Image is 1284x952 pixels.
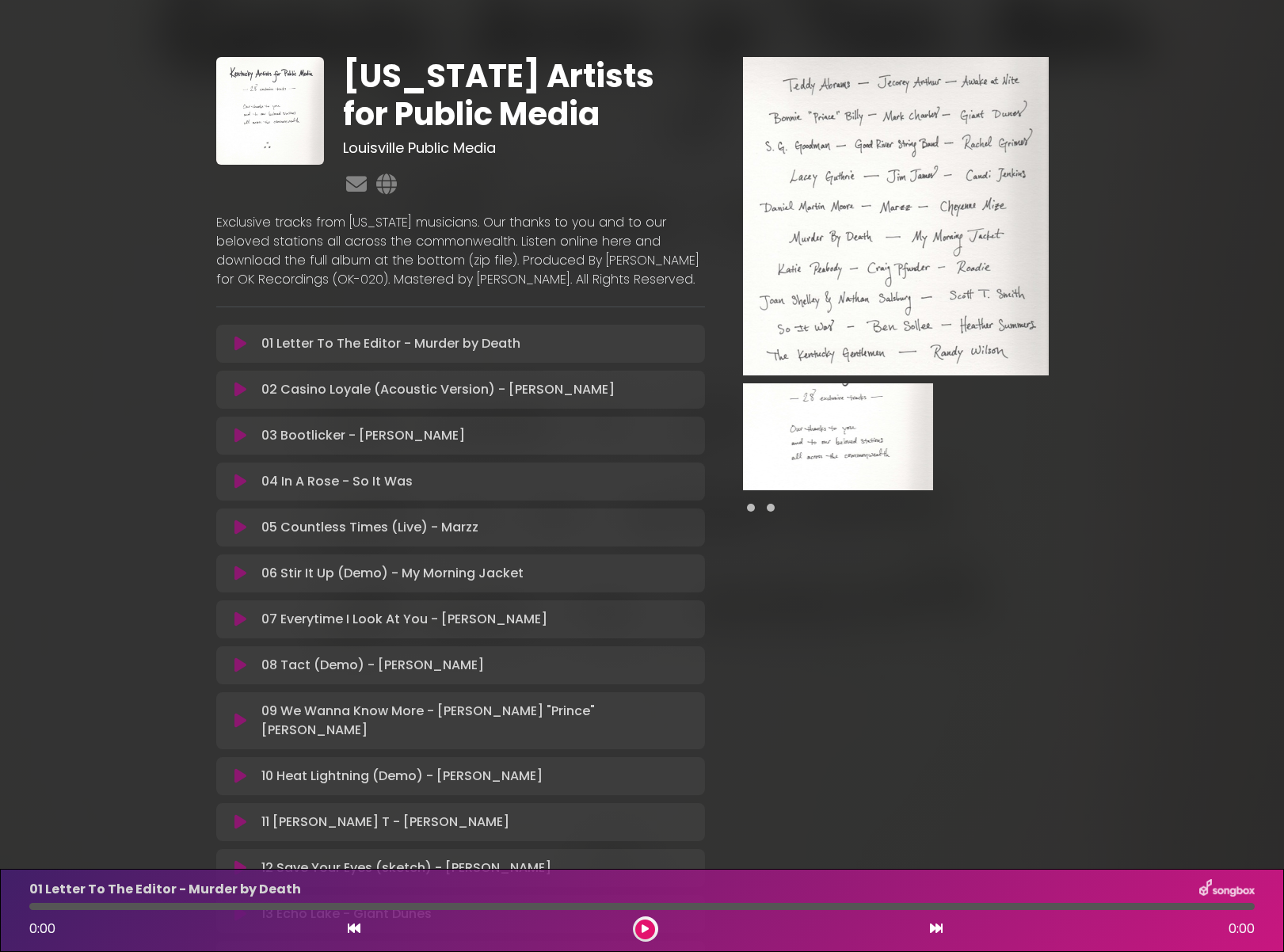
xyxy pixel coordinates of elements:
p: Exclusive tracks from [US_STATE] musicians. Our thanks to you and to our beloved stations all acr... [216,213,706,289]
p: 04 In A Rose - So It Was [261,472,413,491]
span: 0:00 [1229,920,1255,939]
p: 02 Casino Loyale (Acoustic Version) - [PERSON_NAME] [261,380,615,399]
p: 01 Letter To The Editor - Murder by Death [261,334,520,353]
span: 0:00 [29,920,55,938]
p: 10 Heat Lightning (Demo) - [PERSON_NAME] [261,767,543,786]
img: c1WsRbwhTdCAEPY19PzT [216,57,324,165]
p: 01 Letter To The Editor - Murder by Death [29,880,301,899]
p: 03 Bootlicker - [PERSON_NAME] [261,426,465,445]
p: 08 Tact (Demo) - [PERSON_NAME] [261,656,484,675]
h1: [US_STATE] Artists for Public Media [343,57,705,133]
p: 06 Stir It Up (Demo) - My Morning Jacket [261,564,524,583]
img: Main Media [743,57,1049,375]
p: 09 We Wanna Know More - [PERSON_NAME] "Prince" [PERSON_NAME] [261,702,695,740]
p: 11 [PERSON_NAME] T - [PERSON_NAME] [261,813,509,832]
p: 07 Everytime I Look At You - [PERSON_NAME] [261,610,547,629]
p: 12 Save Your Eyes (sketch) - [PERSON_NAME] [261,859,551,878]
p: 05 Countless Times (Live) - Marzz [261,518,478,537]
h3: Louisville Public Media [343,139,705,157]
img: songbox-logo-white.png [1199,879,1255,900]
img: VTNrOFRoSLGAMNB5FI85 [743,383,933,490]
